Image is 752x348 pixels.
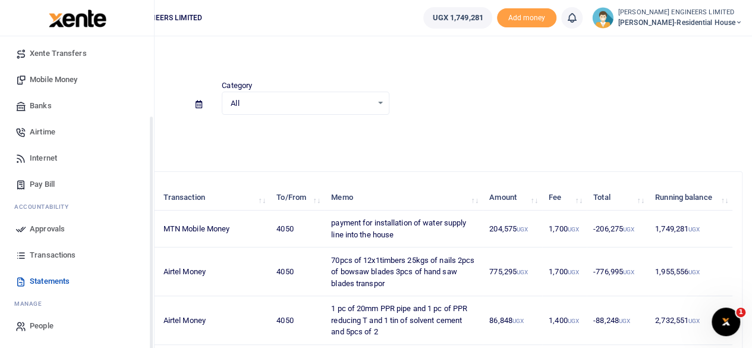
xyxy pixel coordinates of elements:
small: UGX [568,226,579,233]
th: Transaction: activate to sort column ascending [157,185,270,211]
a: logo-small logo-large logo-large [48,13,106,22]
span: Statements [30,275,70,287]
a: Airtime [10,119,144,145]
li: Wallet ballance [419,7,496,29]
small: UGX [688,226,700,233]
span: Xente Transfers [30,48,87,59]
span: [PERSON_NAME]-Residential House [618,17,742,28]
td: 1 pc of 20mm PPR pipe and 1 pc of PPR reducing T and 1 tin of solvent cement and 5pcs of 2 [325,296,483,345]
small: UGX [688,269,700,275]
span: anage [20,299,42,308]
iframe: Intercom live chat [712,308,740,336]
small: UGX [623,269,634,275]
small: [PERSON_NAME] ENGINEERS LIMITED [618,8,742,18]
span: Mobile Money [30,74,77,86]
a: profile-user [PERSON_NAME] ENGINEERS LIMITED [PERSON_NAME]-Residential House [592,7,742,29]
td: 4050 [270,296,325,345]
span: Approvals [30,223,65,235]
th: Total: activate to sort column ascending [587,185,649,211]
a: Approvals [10,216,144,242]
td: payment for installation of water supply line into the house [325,211,483,247]
a: Banks [10,93,144,119]
small: UGX [623,226,634,233]
img: logo-large [49,10,106,27]
td: -206,275 [587,211,649,247]
a: Mobile Money [10,67,144,93]
td: 2,732,551 [649,296,732,345]
a: Add money [497,12,556,21]
small: UGX [517,269,528,275]
li: Toup your wallet [497,8,556,28]
td: 1,955,556 [649,247,732,296]
td: 204,575 [483,211,542,247]
td: 1,400 [542,296,587,345]
small: UGX [568,318,579,324]
span: People [30,320,54,332]
th: Running balance: activate to sort column ascending [649,185,732,211]
span: Pay Bill [30,178,55,190]
span: Add money [497,8,556,28]
td: Airtel Money [157,247,270,296]
a: People [10,313,144,339]
small: UGX [568,269,579,275]
td: 86,848 [483,296,542,345]
th: Fee: activate to sort column ascending [542,185,587,211]
span: Airtime [30,126,55,138]
span: Banks [30,100,52,112]
span: 1 [736,308,745,317]
th: To/From: activate to sort column ascending [270,185,325,211]
a: Statements [10,268,144,294]
td: MTN Mobile Money [157,211,270,247]
td: -88,248 [587,296,649,345]
td: 1,700 [542,247,587,296]
span: Transactions [30,249,75,261]
th: Memo: activate to sort column ascending [325,185,483,211]
img: profile-user [592,7,613,29]
td: -776,995 [587,247,649,296]
a: UGX 1,749,281 [423,7,492,29]
li: Ac [10,197,144,216]
a: Transactions [10,242,144,268]
td: 4050 [270,211,325,247]
small: UGX [619,318,630,324]
label: Category [222,80,252,92]
span: Internet [30,152,57,164]
td: 4050 [270,247,325,296]
td: 1,749,281 [649,211,732,247]
small: UGX [517,226,528,233]
li: M [10,294,144,313]
td: 775,295 [483,247,542,296]
th: Amount: activate to sort column ascending [483,185,542,211]
span: UGX 1,749,281 [432,12,483,24]
a: Xente Transfers [10,40,144,67]
small: UGX [688,318,700,324]
td: 70pcs of 12x1timbers 25kgs of nails 2pcs of bowsaw blades 3pcs of hand saw blades transpor [325,247,483,296]
span: countability [23,202,68,211]
td: Airtel Money [157,296,270,345]
span: All [231,98,372,109]
a: Pay Bill [10,171,144,197]
p: Download [45,129,742,142]
small: UGX [512,318,524,324]
h4: Statements [45,51,742,64]
td: 1,700 [542,211,587,247]
a: Internet [10,145,144,171]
